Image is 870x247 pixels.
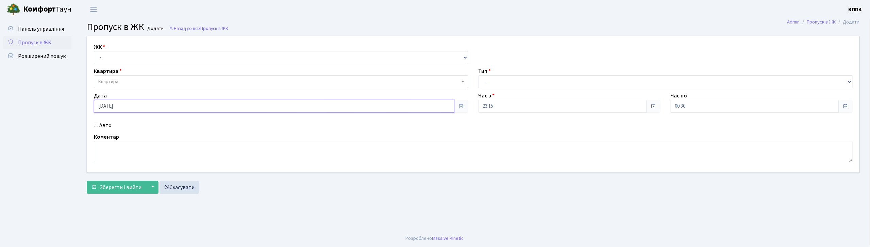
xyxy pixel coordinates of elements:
[671,92,687,100] label: Час по
[87,20,144,34] span: Пропуск в ЖК
[3,49,71,63] a: Розширений пошук
[7,3,20,16] img: logo.png
[479,92,495,100] label: Час з
[18,52,66,60] span: Розширений пошук
[849,5,862,14] a: КПП4
[94,43,105,51] label: ЖК
[23,4,71,15] span: Таун
[787,18,800,26] a: Admin
[146,26,166,32] small: Додати .
[98,78,118,85] span: Квартира
[18,39,51,46] span: Пропуск в ЖК
[100,184,141,191] span: Зберегти і вийти
[836,18,860,26] li: Додати
[94,133,119,141] label: Коментар
[99,121,112,129] label: Авто
[479,67,491,75] label: Тип
[3,36,71,49] a: Пропуск в ЖК
[169,25,228,32] a: Назад до всіхПропуск в ЖК
[18,25,64,33] span: Панель управління
[85,4,102,15] button: Переключити навігацію
[94,67,122,75] label: Квартира
[23,4,56,15] b: Комфорт
[849,6,862,13] b: КПП4
[3,22,71,36] a: Панель управління
[405,235,465,242] div: Розроблено .
[87,181,146,194] button: Зберегти і вийти
[160,181,199,194] a: Скасувати
[94,92,107,100] label: Дата
[777,15,870,29] nav: breadcrumb
[432,235,464,242] a: Massive Kinetic
[200,25,228,32] span: Пропуск в ЖК
[807,18,836,26] a: Пропуск в ЖК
